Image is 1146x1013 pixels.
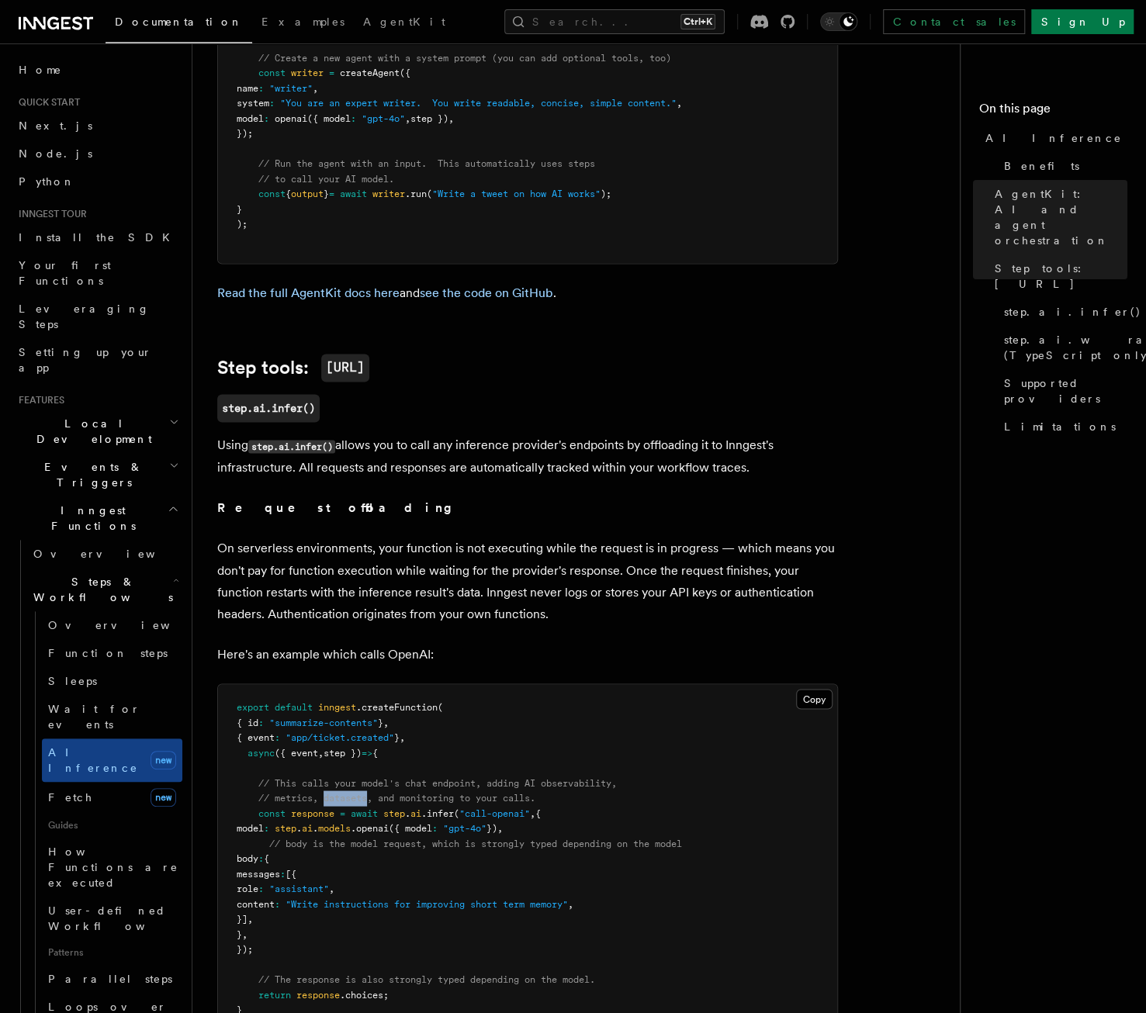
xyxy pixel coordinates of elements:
[258,989,291,1000] span: return
[258,792,535,803] span: // metrics, datasets, and monitoring to your calls.
[258,777,617,788] span: // This calls your model's chat endpoint, adding AI observability,
[48,904,188,932] span: User-defined Workflows
[998,152,1127,180] a: Benefits
[237,204,242,215] span: }
[12,394,64,406] span: Features
[680,14,715,29] kbd: Ctrl+K
[427,188,432,199] span: (
[258,53,671,64] span: // Create a new agent with a system prompt (you can add optional tools, too)
[217,500,463,515] strong: Request offloading
[33,548,193,560] span: Overview
[237,898,275,909] span: content
[296,822,302,833] span: .
[151,788,176,807] span: new
[356,701,438,712] span: .createFunction
[988,180,1127,254] a: AgentKit: AI and agent orchestration
[258,83,264,94] span: :
[363,16,445,28] span: AgentKit
[486,822,497,833] span: })
[410,113,448,124] span: step })
[258,883,264,894] span: :
[106,5,252,43] a: Documentation
[237,943,253,954] span: });
[48,647,168,659] span: Function steps
[796,689,833,709] button: Copy
[258,852,264,863] span: :
[217,394,320,422] code: step.ai.infer()
[258,807,286,818] span: const
[248,913,253,924] span: ,
[291,188,324,199] span: output
[313,83,318,94] span: ,
[42,695,182,738] a: Wait for events
[985,130,1122,146] span: AI Inference
[535,807,541,818] span: {
[362,747,372,758] span: =>
[883,9,1025,34] a: Contact sales
[237,868,280,879] span: messages
[12,56,182,84] a: Home
[269,883,329,894] span: "assistant"
[286,868,296,879] span: [{
[42,738,182,782] a: AI Inferencenew
[42,897,182,940] a: User-defined Workflows
[329,188,334,199] span: =
[12,140,182,168] a: Node.js
[217,643,838,665] p: Here's an example which calls OpenAI:
[269,717,378,728] span: "summarize-contents"
[217,434,838,479] p: Using allows you to call any inference provider's endpoints by offloading it to Inngest's infrast...
[286,731,394,742] span: "app/ticket.created"
[258,158,595,169] span: // Run the agent with an input. This automatically uses steps
[269,838,682,849] span: // body is the model request, which is strongly typed depending on the model
[12,168,182,195] a: Python
[242,928,248,939] span: ,
[19,259,111,287] span: Your first Functions
[27,568,182,611] button: Steps & Workflows
[568,898,573,909] span: ,
[275,822,296,833] span: step
[601,188,611,199] span: );
[12,208,87,220] span: Inngest tour
[383,807,405,818] span: step
[438,701,443,712] span: (
[261,16,344,28] span: Examples
[820,12,857,31] button: Toggle dark mode
[340,188,367,199] span: await
[497,822,503,833] span: ,
[12,453,182,496] button: Events & Triggers
[1004,375,1127,406] span: Supported providers
[378,717,383,728] span: }
[19,175,75,188] span: Python
[329,67,334,78] span: =
[1031,9,1134,34] a: Sign Up
[421,807,454,818] span: .infer
[19,147,92,160] span: Node.js
[269,83,313,94] span: "writer"
[12,96,80,109] span: Quick start
[362,113,405,124] span: "gpt-4o"
[400,67,410,78] span: ({
[217,354,369,382] a: Step tools:[URL]
[269,98,275,109] span: :
[988,254,1127,298] a: Step tools: [URL]
[264,852,269,863] span: {
[258,174,394,185] span: // to call your AI model.
[383,717,389,728] span: ,
[432,822,438,833] span: :
[264,822,269,833] span: :
[405,807,410,818] span: .
[530,807,535,818] span: ,
[324,747,362,758] span: step })
[1004,304,1141,320] span: step.ai.infer()
[248,440,335,453] code: step.ai.infer()
[291,807,334,818] span: response
[410,807,421,818] span: ai
[42,611,182,639] a: Overview
[998,413,1127,441] a: Limitations
[1004,158,1079,174] span: Benefits
[286,898,568,909] span: "Write instructions for improving short term memory"
[318,747,324,758] span: ,
[237,717,258,728] span: { id
[237,913,248,924] span: }]
[400,731,405,742] span: ,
